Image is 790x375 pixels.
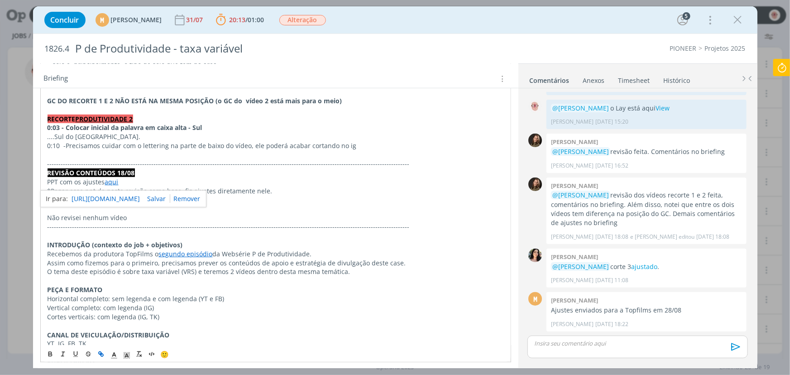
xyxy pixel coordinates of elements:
[551,306,742,315] p: Ajustes enviados para a Topfilms em 28/08
[663,72,691,85] a: Histórico
[528,178,542,191] img: J
[528,100,542,113] img: A
[551,162,594,170] p: [PERSON_NAME]
[551,104,742,113] p: o Lay está aqui
[48,259,504,268] p: Assim como fizemos para o primeiro, precisamos prever os conteúdos de apoio e estratégia de divul...
[48,168,135,177] strong: REVISÃO CONTEÚDOS 18/08
[48,267,504,276] p: O tema deste episódio é sobre taxa variável (VRS) e teremos 2 vídeos dentro desta mesma temática.
[158,349,171,360] button: 🙂
[48,123,202,132] strong: 0:03 - Colocar inicial da palavra em caixa alta - Sul
[48,331,170,339] strong: CANAL DE VEICULAÇÃO/DISTRIBUIÇÃO
[656,104,670,112] a: View
[48,141,66,150] span: 0:10 -
[528,134,542,147] img: J
[595,276,628,284] span: [DATE] 11:08
[551,182,598,190] b: [PERSON_NAME]
[595,162,628,170] span: [DATE] 16:52
[551,191,742,228] p: revisão dos vídeos recorte 1 e 2 feita, comentários no briefing. Além disso, notei que entre os d...
[551,262,742,271] p: corte 3 .
[51,16,79,24] span: Concluir
[630,233,694,241] span: e [PERSON_NAME] editou
[230,15,246,24] span: 20:13
[552,147,609,156] span: @[PERSON_NAME]
[705,44,746,53] a: Projetos 2025
[279,14,326,26] button: Alteração
[48,159,504,168] p: -------------------------------------------------------------------------------------------------...
[595,320,628,328] span: [DATE] 18:22
[111,17,162,23] span: [PERSON_NAME]
[552,262,609,271] span: @[PERSON_NAME]
[108,349,120,360] span: Cor do Texto
[48,115,76,123] strong: RECORTE
[48,294,504,303] p: Horizontal completo: sem legenda e com legenda (YT e FB)
[279,15,326,25] span: Alteração
[161,350,169,359] span: 🙂
[48,240,183,249] strong: INTRODUÇÃO (contexto do job + objetivos)
[48,96,342,105] strong: GC DO RECORTE 1 E 2 NÃO ESTÁ NA MESMA POSIÇÃO (o GC do vídeo 2 está mais para o meio)
[551,138,598,146] b: [PERSON_NAME]
[248,15,264,24] span: 01:00
[551,296,598,304] b: [PERSON_NAME]
[595,233,628,241] span: [DATE] 18:08
[683,12,690,20] div: 5
[33,6,757,368] div: dialog
[551,320,594,328] p: [PERSON_NAME]
[583,76,605,85] div: Anexos
[551,276,594,284] p: [PERSON_NAME]
[48,285,103,294] strong: PEÇA E FORMATO
[105,178,119,186] a: aqui
[551,147,742,156] p: revisão feita. Comentários no briefing
[48,195,504,204] p: Precisamos #PTV
[48,312,504,322] p: Cortes verticais: com legenda (IG, TK)
[96,13,162,27] button: M[PERSON_NAME]
[72,38,450,60] div: P de Produtividade - taxa variável
[120,349,133,360] span: Cor de Fundo
[551,253,598,261] b: [PERSON_NAME]
[528,249,542,262] img: T
[48,303,504,312] p: Vertical completo: com legenda (IG)
[48,178,504,187] p: PPT com os ajustes
[48,141,504,150] p: Precisamos cuidar com o lettering na parte de baixo do vídeo, ele poderá acabar cortando no ig
[44,73,68,85] span: Briefing
[48,250,504,259] p: Recebemos da produtora TopFilms o da Websérie P de Produtividade.
[675,13,690,27] button: 5
[96,13,109,27] div: M
[696,233,729,241] span: [DATE] 18:08
[551,233,594,241] p: [PERSON_NAME]
[529,72,570,85] a: Comentários
[48,213,504,222] p: Não revisei nenhum vídeo
[618,72,651,85] a: Timesheet
[552,104,609,112] span: @[PERSON_NAME]
[246,15,248,24] span: /
[48,132,504,141] p: ....Sul do [GEOGRAPHIC_DATA].
[528,292,542,306] div: M
[48,222,504,231] p: -------------------------------------------------------------------------------------------------...
[45,44,70,54] span: 1826.4
[214,13,267,27] button: 20:13/01:00
[551,118,594,126] p: [PERSON_NAME]
[552,191,609,199] span: @[PERSON_NAME]
[76,115,133,123] a: PRODUTIVIDADE 2
[44,12,86,28] button: Concluir
[670,44,697,53] a: PIONEER
[48,339,504,348] p: YT, IG, FB, TK
[72,193,140,205] a: [URL][DOMAIN_NAME]
[631,262,657,271] a: ajustado
[595,118,628,126] span: [DATE] 15:20
[187,17,205,23] div: 31/07
[48,187,504,196] p: *Pegar esse ppt da pasta revisão como base, fiz ajustes diretamente nele.
[159,250,213,258] a: segundo episódio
